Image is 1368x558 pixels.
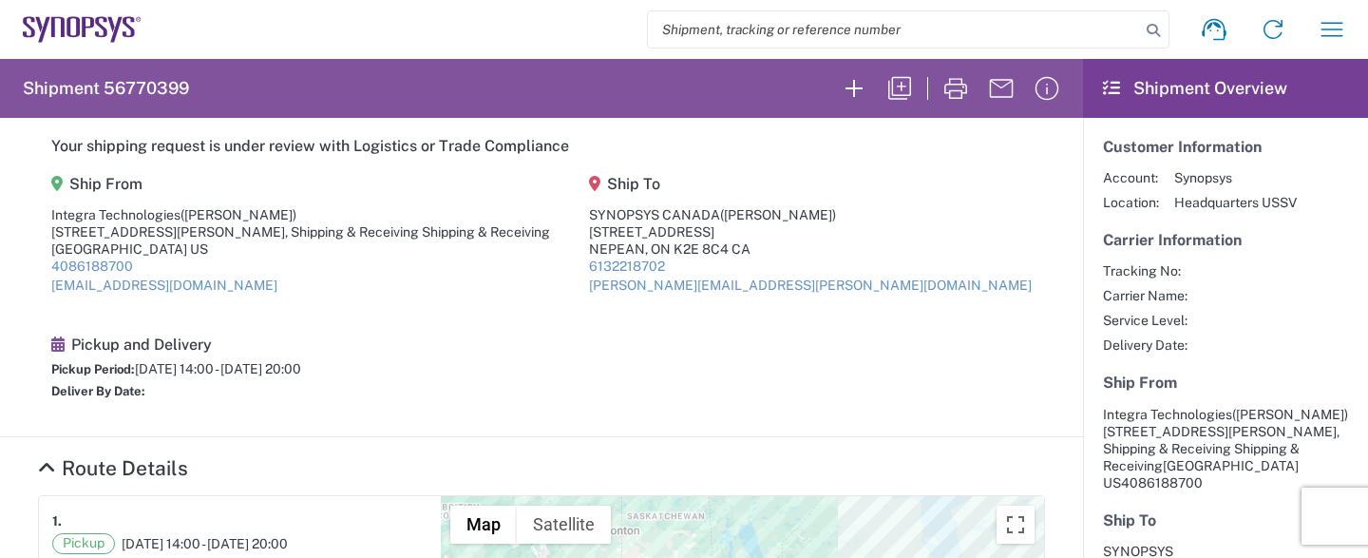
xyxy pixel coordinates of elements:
[1103,194,1159,211] span: Location:
[997,506,1035,544] button: Toggle fullscreen view
[51,241,550,258] div: [GEOGRAPHIC_DATA] US
[1174,169,1297,186] span: Synopsys
[38,456,188,480] a: Hide Details
[720,207,836,222] span: ([PERSON_NAME])
[648,11,1140,48] input: Shipment, tracking or reference number
[51,223,550,241] div: [STREET_ADDRESS][PERSON_NAME], Shipping & Receiving Shipping & Receiving
[51,137,1032,155] h5: Your shipping request is under review with Logistics or Trade Compliance
[180,207,296,222] span: ([PERSON_NAME])
[589,175,1032,193] h5: Ship To
[1103,138,1348,156] h5: Customer Information
[23,77,189,100] h2: Shipment 56770399
[589,206,1032,223] div: SYNOPSYS CANADA
[52,510,62,533] strong: 1.
[1103,374,1348,392] h5: Ship From
[1103,312,1187,329] span: Service Level:
[1083,59,1368,118] header: Shipment Overview
[51,259,133,274] a: 4086188700
[589,259,665,274] a: 6132218702
[589,223,1032,241] div: [STREET_ADDRESS]
[51,384,145,398] span: Deliver By Date:
[51,362,135,376] span: Pickup Period:
[122,535,288,552] span: [DATE] 14:00 - [DATE] 20:00
[1103,511,1348,529] h5: Ship To
[1103,337,1187,354] span: Delivery Date:
[1174,194,1297,211] span: Headquarters USSV
[1121,475,1203,491] span: 4086188700
[51,206,550,223] div: Integra Technologies
[450,506,517,544] button: Show street map
[52,533,115,554] span: Pickup
[1103,406,1348,491] address: [GEOGRAPHIC_DATA] US
[135,361,301,376] span: [DATE] 14:00 - [DATE] 20:00
[1103,169,1159,186] span: Account:
[589,241,1032,258] div: NEPEAN, ON K2E 8C4 CA
[589,278,1032,293] a: [PERSON_NAME][EMAIL_ADDRESS][PERSON_NAME][DOMAIN_NAME]
[1103,231,1348,249] h5: Carrier Information
[51,175,550,193] h5: Ship From
[1103,424,1339,473] span: [STREET_ADDRESS][PERSON_NAME], Shipping & Receiving Shipping & Receiving
[51,336,301,354] h5: Pickup and Delivery
[517,506,611,544] button: Show satellite imagery
[1103,262,1187,279] span: Tracking No:
[1103,407,1232,422] span: Integra Technologies
[51,278,277,293] a: [EMAIL_ADDRESS][DOMAIN_NAME]
[1232,407,1348,422] span: ([PERSON_NAME])
[1103,287,1187,304] span: Carrier Name:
